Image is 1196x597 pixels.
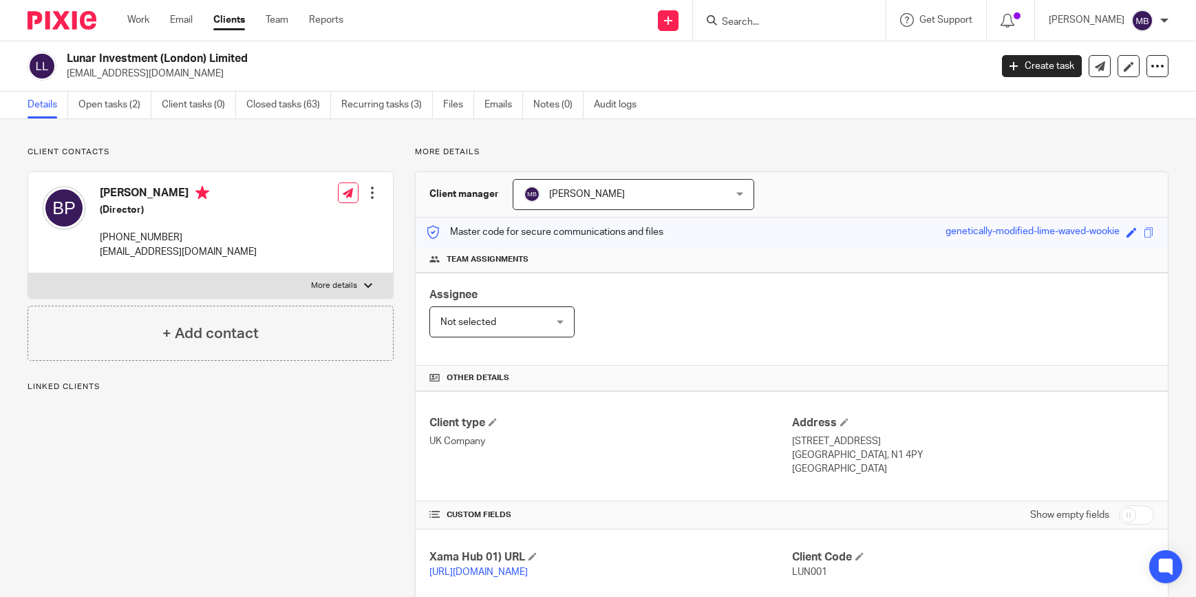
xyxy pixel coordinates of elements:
[594,92,647,118] a: Audit logs
[100,203,257,217] h5: (Director)
[429,567,528,577] a: [URL][DOMAIN_NAME]
[170,13,193,27] a: Email
[429,289,478,300] span: Assignee
[429,416,791,430] h4: Client type
[447,373,509,384] span: Other details
[415,147,1168,158] p: More details
[28,381,394,392] p: Linked clients
[1131,10,1153,32] img: svg%3E
[28,92,68,118] a: Details
[213,13,245,27] a: Clients
[78,92,151,118] a: Open tasks (2)
[946,224,1120,240] div: genetically-modified-lime-waved-wookie
[426,225,663,239] p: Master code for secure communications and files
[67,52,798,66] h2: Lunar Investment (London) Limited
[1002,55,1082,77] a: Create task
[162,92,236,118] a: Client tasks (0)
[100,245,257,259] p: [EMAIL_ADDRESS][DOMAIN_NAME]
[341,92,433,118] a: Recurring tasks (3)
[42,186,86,230] img: svg%3E
[309,13,343,27] a: Reports
[162,323,259,344] h4: + Add contact
[533,92,584,118] a: Notes (0)
[524,186,540,202] img: svg%3E
[100,186,257,203] h4: [PERSON_NAME]
[429,434,791,448] p: UK Company
[443,92,474,118] a: Files
[100,231,257,244] p: [PHONE_NUMBER]
[1049,13,1124,27] p: [PERSON_NAME]
[28,147,394,158] p: Client contacts
[246,92,331,118] a: Closed tasks (63)
[429,187,499,201] h3: Client manager
[28,52,56,81] img: svg%3E
[720,17,844,29] input: Search
[792,550,1154,565] h4: Client Code
[792,462,1154,476] p: [GEOGRAPHIC_DATA]
[919,15,972,25] span: Get Support
[484,92,523,118] a: Emails
[429,550,791,565] h4: Xama Hub 01) URL
[429,510,791,521] h4: CUSTOM FIELDS
[1030,508,1109,522] label: Show empty fields
[792,434,1154,448] p: [STREET_ADDRESS]
[266,13,288,27] a: Team
[792,448,1154,462] p: [GEOGRAPHIC_DATA], N1 4PY
[440,317,496,327] span: Not selected
[67,67,981,81] p: [EMAIL_ADDRESS][DOMAIN_NAME]
[792,416,1154,430] h4: Address
[127,13,149,27] a: Work
[549,189,625,199] span: [PERSON_NAME]
[28,11,96,30] img: Pixie
[447,254,528,265] span: Team assignments
[311,280,357,291] p: More details
[195,186,209,200] i: Primary
[792,567,827,577] span: LUN001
